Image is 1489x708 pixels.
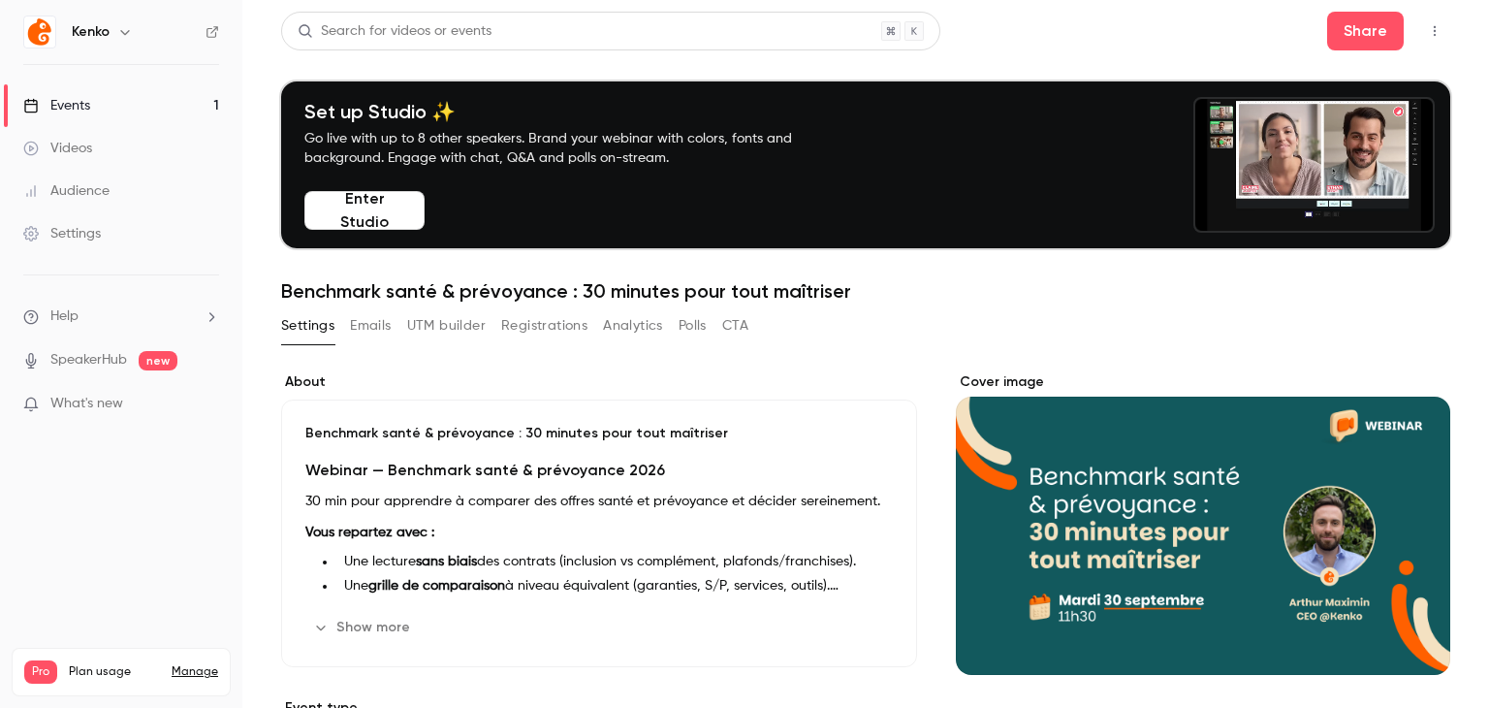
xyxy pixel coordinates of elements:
button: CTA [722,310,748,341]
label: Cover image [956,372,1450,392]
button: Settings [281,310,334,341]
iframe: Noticeable Trigger [196,396,219,413]
div: Videos [23,139,92,158]
section: Cover image [956,372,1450,675]
strong: grille de comparaison [368,579,505,593]
p: 30 min pour apprendre à comparer des offres santé et prévoyance et décider sereinement. [305,490,893,513]
img: Kenko [24,16,55,48]
button: Emails [350,310,391,341]
li: Une à niveau équivalent (garanties, S/P, services, outils). [336,576,893,596]
h3: Webinar — Benchmark santé & prévoyance 2026 [305,459,893,482]
button: Share [1327,12,1404,50]
span: Plan usage [69,664,160,680]
a: Manage [172,664,218,680]
p: Go live with up to 8 other speakers. Brand your webinar with colors, fonts and background. Engage... [304,129,838,168]
div: Events [23,96,90,115]
button: Analytics [603,310,663,341]
div: Audience [23,181,110,201]
button: UTM builder [407,310,486,341]
div: Settings [23,224,101,243]
h1: Benchmark santé & prévoyance : 30 minutes pour tout maîtriser [281,279,1450,303]
button: Show more [305,612,422,643]
p: Benchmark santé & prévoyance : 30 minutes pour tout maîtriser [305,424,893,443]
span: Pro [24,660,57,684]
h4: Set up Studio ✨ [304,100,838,123]
li: help-dropdown-opener [23,306,219,327]
span: Help [50,306,79,327]
strong: sans biais [416,555,477,568]
span: new [139,351,177,370]
label: About [281,372,917,392]
li: Une lecture des contrats (inclusion vs complément, plafonds/franchises). [336,552,893,572]
button: Polls [679,310,707,341]
button: Enter Studio [304,191,425,230]
a: SpeakerHub [50,350,127,370]
div: Search for videos or events [298,21,491,42]
strong: Vous repartez avec : [305,526,434,539]
span: What's new [50,394,123,414]
button: Registrations [501,310,587,341]
h6: Kenko [72,22,110,42]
